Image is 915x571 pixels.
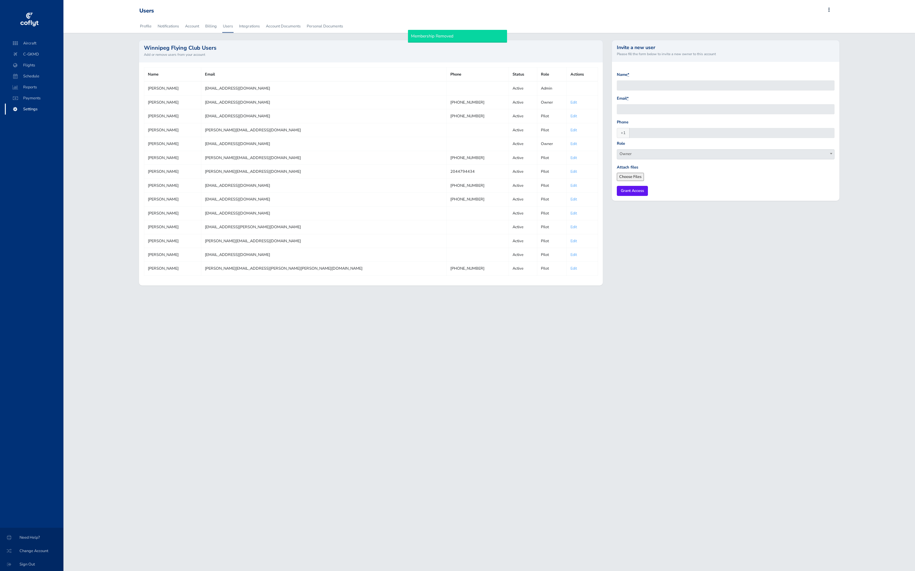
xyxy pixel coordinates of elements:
[617,95,629,102] label: Email
[7,545,56,556] span: Change Account
[537,109,567,123] td: Pilot
[144,165,201,179] td: [PERSON_NAME]
[537,137,567,151] td: Owner
[201,262,446,275] td: [PERSON_NAME][EMAIL_ADDRESS][PERSON_NAME][PERSON_NAME][DOMAIN_NAME]
[201,81,446,95] td: [EMAIL_ADDRESS][DOMAIN_NAME]
[570,197,577,202] a: Edit
[144,179,201,192] td: [PERSON_NAME]
[509,234,537,248] td: Active
[509,81,537,95] td: Active
[144,95,201,109] td: [PERSON_NAME]
[447,109,509,123] td: [PHONE_NUMBER]
[144,123,201,137] td: [PERSON_NAME]
[537,248,567,261] td: Pilot
[617,128,630,138] span: +1
[447,193,509,206] td: [PHONE_NUMBER]
[570,141,577,147] a: Edit
[537,179,567,192] td: Pilot
[11,49,57,60] span: C-GKMD
[509,262,537,275] td: Active
[627,96,629,101] abbr: required
[11,82,57,93] span: Reports
[11,104,57,115] span: Settings
[617,72,629,78] label: Name
[509,109,537,123] td: Active
[201,179,446,192] td: [EMAIL_ADDRESS][DOMAIN_NAME]
[144,45,598,51] h2: Winnipeg Flying Club Users
[144,193,201,206] td: [PERSON_NAME]
[144,220,201,234] td: [PERSON_NAME]
[537,123,567,137] td: Pilot
[509,193,537,206] td: Active
[570,266,577,271] a: Edit
[19,11,39,29] img: coflyt logo
[201,165,446,179] td: [PERSON_NAME][EMAIL_ADDRESS][DOMAIN_NAME]
[617,150,834,158] span: Owner
[408,30,507,43] div: Membership Removed
[11,71,57,82] span: Schedule
[144,137,201,151] td: [PERSON_NAME]
[201,151,446,165] td: [PERSON_NAME][EMAIL_ADDRESS][DOMAIN_NAME]
[537,234,567,248] td: Pilot
[617,186,648,196] input: Grant Access
[7,532,56,543] span: Need Help?
[447,67,509,81] th: Phone
[509,137,537,151] td: Active
[201,193,446,206] td: [EMAIL_ADDRESS][DOMAIN_NAME]
[11,93,57,104] span: Payments
[201,95,446,109] td: [EMAIL_ADDRESS][DOMAIN_NAME]
[11,38,57,49] span: Aircraft
[201,109,446,123] td: [EMAIL_ADDRESS][DOMAIN_NAME]
[537,81,567,95] td: Admin
[201,137,446,151] td: [EMAIL_ADDRESS][DOMAIN_NAME]
[447,262,509,275] td: [PHONE_NUMBER]
[509,151,537,165] td: Active
[509,206,537,220] td: Active
[617,51,835,57] small: Please fill the form below to invite a new owner to this account
[447,179,509,192] td: [PHONE_NUMBER]
[537,220,567,234] td: Pilot
[537,95,567,109] td: Owner
[570,183,577,188] a: Edit
[201,220,446,234] td: [EMAIL_ADDRESS][PERSON_NAME][DOMAIN_NAME]
[201,206,446,220] td: [EMAIL_ADDRESS][DOMAIN_NAME]
[570,238,577,244] a: Edit
[570,155,577,161] a: Edit
[617,164,638,171] label: Attach files
[201,123,446,137] td: [PERSON_NAME][EMAIL_ADDRESS][DOMAIN_NAME]
[157,20,180,33] a: Notifications
[509,95,537,109] td: Active
[570,113,577,119] a: Edit
[627,72,629,77] abbr: required
[567,67,598,81] th: Actions
[447,151,509,165] td: [PHONE_NUMBER]
[509,248,537,261] td: Active
[144,67,201,81] th: Name
[537,262,567,275] td: Pilot
[570,252,577,257] a: Edit
[537,193,567,206] td: Pilot
[617,140,625,147] label: Role
[537,165,567,179] td: Pilot
[570,224,577,230] a: Edit
[201,67,446,81] th: Email
[144,81,201,95] td: [PERSON_NAME]
[201,248,446,261] td: [EMAIL_ADDRESS][DOMAIN_NAME]
[144,151,201,165] td: [PERSON_NAME]
[617,149,835,159] span: Owner
[139,20,152,33] a: Profile
[537,67,567,81] th: Role
[509,179,537,192] td: Active
[617,45,835,50] h3: Invite a new user
[509,67,537,81] th: Status
[570,100,577,105] a: Edit
[201,234,446,248] td: [PERSON_NAME][EMAIL_ADDRESS][DOMAIN_NAME]
[7,559,56,570] span: Sign Out
[144,248,201,261] td: [PERSON_NAME]
[570,211,577,216] a: Edit
[447,95,509,109] td: [PHONE_NUMBER]
[537,151,567,165] td: Pilot
[139,8,154,14] div: Users
[447,165,509,179] td: 2044794434
[537,206,567,220] td: Pilot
